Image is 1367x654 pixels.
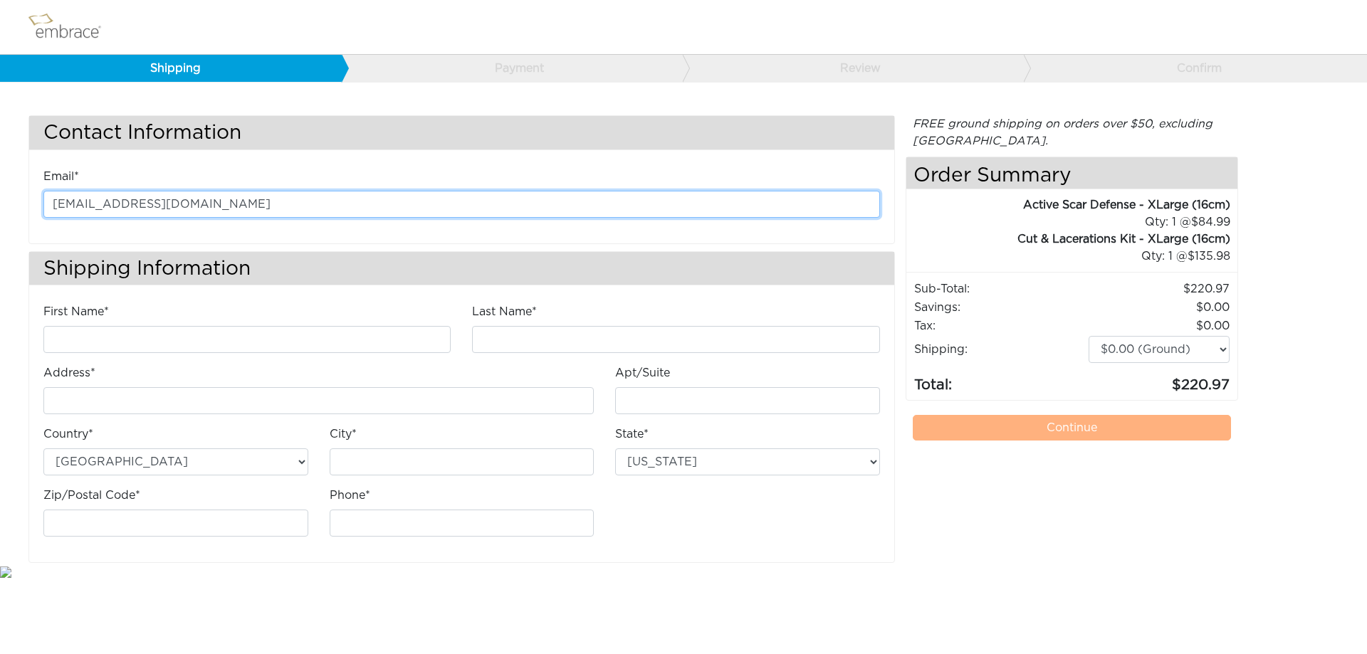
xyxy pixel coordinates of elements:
[1088,317,1230,335] td: 0.00
[29,252,894,285] h3: Shipping Information
[913,317,1088,335] td: Tax:
[341,55,683,82] a: Payment
[924,213,1231,231] div: 1 @
[906,115,1239,149] div: FREE ground shipping on orders over $50, excluding [GEOGRAPHIC_DATA].
[29,116,894,149] h3: Contact Information
[43,364,95,381] label: Address*
[913,280,1088,298] td: Sub-Total:
[330,426,357,443] label: City*
[1023,55,1365,82] a: Confirm
[924,248,1231,265] div: 1 @
[906,196,1231,213] div: Active Scar Defense - XLarge (16cm)
[1188,250,1230,262] span: 135.98
[25,9,117,45] img: logo.png
[1088,298,1230,317] td: 0.00
[43,487,140,504] label: Zip/Postal Code*
[1191,216,1230,228] span: 84.99
[43,303,109,320] label: First Name*
[43,426,93,443] label: Country*
[43,168,79,185] label: Email*
[615,426,649,443] label: State*
[1088,364,1230,396] td: 220.97
[913,335,1088,364] td: Shipping:
[913,298,1088,317] td: Savings :
[906,231,1231,248] div: Cut & Lacerations Kit - XLarge (16cm)
[682,55,1024,82] a: Review
[615,364,670,381] label: Apt/Suite
[906,157,1238,189] h4: Order Summary
[913,415,1232,441] a: Continue
[913,364,1088,396] td: Total:
[330,487,370,504] label: Phone*
[472,303,537,320] label: Last Name*
[1088,280,1230,298] td: 220.97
